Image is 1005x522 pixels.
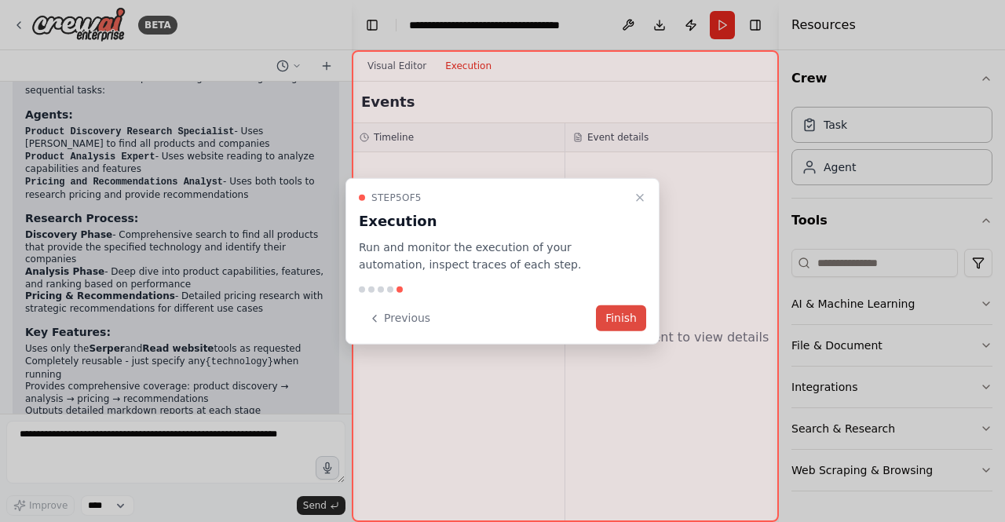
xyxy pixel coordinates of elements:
button: Previous [359,305,440,331]
h3: Execution [359,210,627,232]
p: Run and monitor the execution of your automation, inspect traces of each step. [359,238,627,274]
button: Hide left sidebar [361,14,383,36]
button: Close walkthrough [630,188,649,206]
span: Step 5 of 5 [371,191,422,203]
button: Finish [596,305,646,331]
